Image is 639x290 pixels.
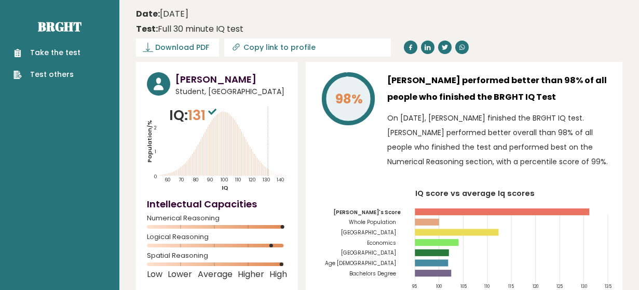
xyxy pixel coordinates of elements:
[556,283,563,289] tspan: 125
[147,272,162,276] span: Low
[175,86,287,97] span: Student, [GEOGRAPHIC_DATA]
[334,208,401,216] tspan: [PERSON_NAME]'s Score
[193,177,199,183] tspan: 80
[147,254,287,258] span: Spatial Reasoning
[387,72,611,106] h3: [PERSON_NAME] performed better than 98% of all people who finished the BRGHT IQ Test
[269,272,287,276] span: High
[136,38,219,57] a: Download PDF
[155,148,156,155] tspan: 1
[350,270,397,277] tspan: Bachelors Degree
[136,23,158,35] b: Test:
[169,105,219,126] p: IQ:
[236,177,242,183] tspan: 110
[207,177,213,183] tspan: 90
[136,8,160,20] b: Date:
[168,272,192,276] span: Lower
[412,283,417,289] tspan: 95
[188,106,219,125] span: 131
[436,283,442,289] tspan: 100
[581,283,587,289] tspan: 130
[249,177,256,183] tspan: 120
[342,249,397,256] tspan: [GEOGRAPHIC_DATA]
[198,272,233,276] span: Average
[147,216,287,220] span: Numerical Reasoning
[342,229,397,236] tspan: [GEOGRAPHIC_DATA]
[165,177,171,183] tspan: 60
[222,183,228,192] tspan: IQ
[484,283,490,289] tspan: 110
[221,177,228,183] tspan: 100
[38,18,81,35] a: Brght
[460,283,467,289] tspan: 105
[175,72,287,86] h3: [PERSON_NAME]
[387,111,611,169] p: On [DATE], [PERSON_NAME] finished the BRGHT IQ test. [PERSON_NAME] performed better overall than ...
[325,260,397,267] tspan: Age [DEMOGRAPHIC_DATA]
[147,197,287,211] h4: Intellectual Capacities
[238,272,264,276] span: Higher
[509,283,514,289] tspan: 115
[533,283,538,289] tspan: 120
[155,42,209,53] span: Download PDF
[349,219,397,226] tspan: Whole Population
[13,69,80,80] a: Test others
[605,283,611,289] tspan: 135
[368,240,397,246] tspan: Economics
[13,47,80,58] a: Take the test
[136,8,188,20] time: [DATE]
[277,177,285,183] tspan: 140
[263,177,270,183] tspan: 130
[147,235,287,239] span: Logical Reasoning
[154,173,157,180] tspan: 0
[136,23,243,35] div: Full 30 minute IQ test
[155,124,157,131] tspan: 2
[415,188,535,199] tspan: IQ score vs average Iq scores
[335,90,363,108] tspan: 98%
[145,120,154,163] tspan: Population/%
[179,177,184,183] tspan: 70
